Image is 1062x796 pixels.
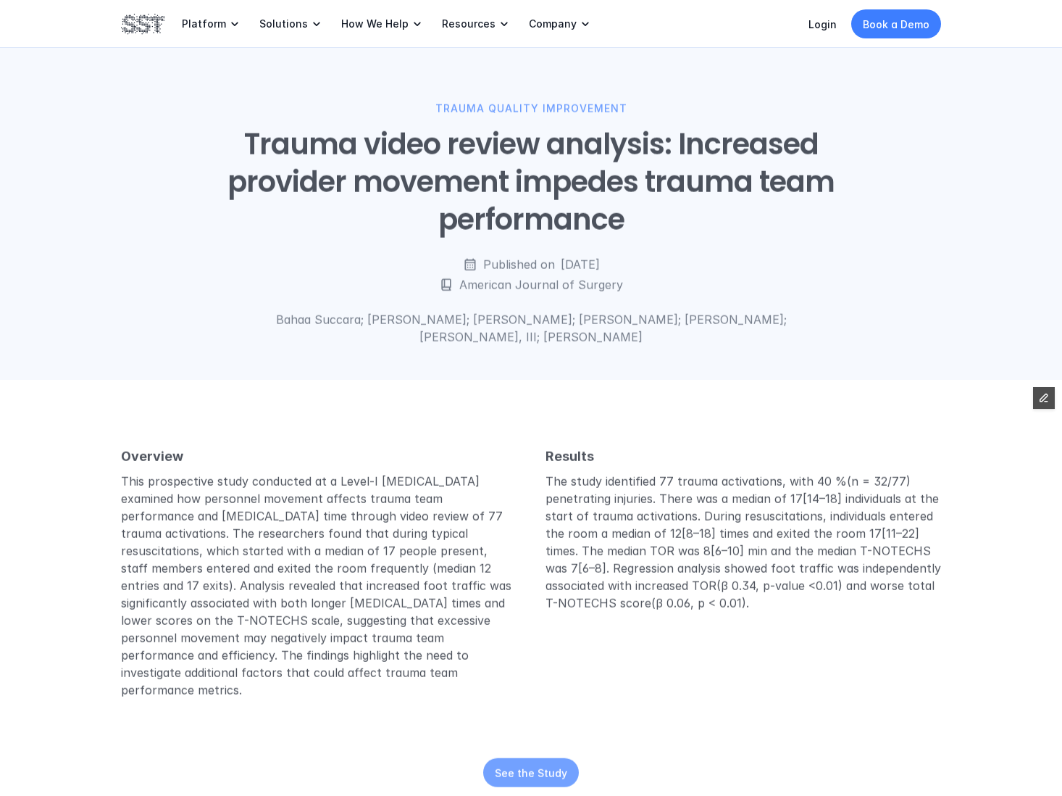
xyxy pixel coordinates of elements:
[808,18,837,30] a: Login
[459,276,623,294] p: American Journal of Surgery
[269,311,793,346] p: Bahaa Succara; [PERSON_NAME]; [PERSON_NAME]; [PERSON_NAME]; [PERSON_NAME]; [PERSON_NAME], III; [P...
[483,256,555,273] p: Published on
[851,9,941,38] a: Book a Demo
[1033,387,1055,409] button: Edit Framer Content
[545,473,941,612] p: The study identified 77 trauma activations, with 40 ​%(n ​= ​32/77) penetrating injuries. There w...
[561,256,600,273] p: [DATE]
[495,765,567,780] p: See the Study
[203,125,859,239] h1: Trauma video review analysis: Increased provider movement impedes trauma team performance
[341,17,409,30] p: How We Help
[545,447,594,465] h6: Results
[435,101,627,117] p: TRAUMA QUALITY IMPROVEMENT
[121,473,517,699] p: This prospective study conducted at a Level-I [MEDICAL_DATA] examined how personnel movement affe...
[863,17,929,32] p: Book a Demo
[483,758,579,787] a: See the Study
[121,447,183,465] h6: Overview
[529,17,577,30] p: Company
[121,12,164,36] img: SST logo
[442,17,496,30] p: Resources
[259,17,308,30] p: Solutions
[182,17,226,30] p: Platform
